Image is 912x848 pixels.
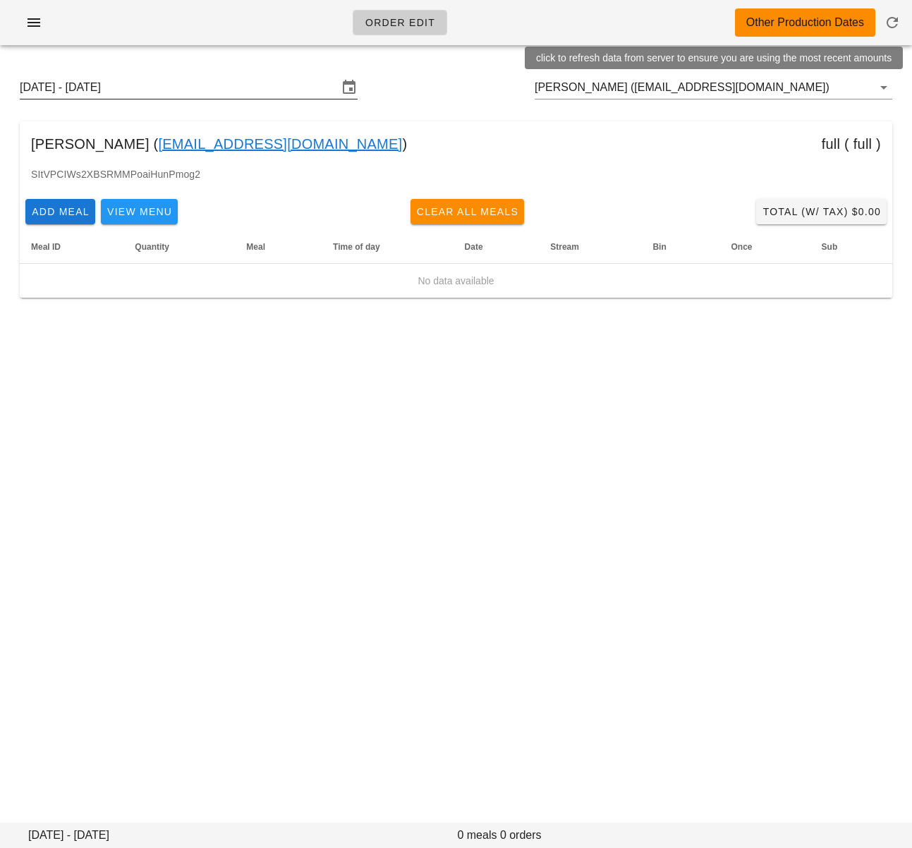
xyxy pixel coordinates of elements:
span: Date [465,242,483,252]
th: Once: Not sorted. Activate to sort ascending. [719,230,810,264]
th: Bin: Not sorted. Activate to sort ascending. [641,230,719,264]
th: Sub: Not sorted. Activate to sort ascending. [810,230,892,264]
span: Sub [822,242,838,252]
button: Clear All Meals [411,199,525,224]
th: Stream: Not sorted. Activate to sort ascending. [539,230,641,264]
div: [PERSON_NAME] ( ) full ( full ) [20,121,892,166]
a: Order Edit [353,10,447,35]
th: Quantity: Not sorted. Activate to sort ascending. [123,230,235,264]
span: Clear All Meals [416,206,519,217]
span: Bin [652,242,666,252]
span: Order Edit [365,17,435,28]
a: [EMAIL_ADDRESS][DOMAIN_NAME] [158,133,402,155]
span: View Menu [107,206,172,217]
button: Add Meal [25,199,95,224]
button: View Menu [101,199,178,224]
th: Meal: Not sorted. Activate to sort ascending. [235,230,322,264]
th: Meal ID: Not sorted. Activate to sort ascending. [20,230,123,264]
span: Meal [246,242,265,252]
th: Time of day: Not sorted. Activate to sort ascending. [322,230,453,264]
div: Other Production Dates [746,14,864,31]
span: Time of day [333,242,379,252]
span: Stream [550,242,579,252]
div: SItVPCIWs2XBSRMMPoaiHunPmog2 [20,166,892,193]
span: Quantity [135,242,169,252]
button: Total (w/ Tax) $0.00 [756,199,887,224]
span: Add Meal [31,206,90,217]
span: Meal ID [31,242,61,252]
span: Once [731,242,752,252]
td: No data available [20,264,892,298]
span: Total (w/ Tax) $0.00 [762,206,881,217]
th: Date: Not sorted. Activate to sort ascending. [454,230,540,264]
